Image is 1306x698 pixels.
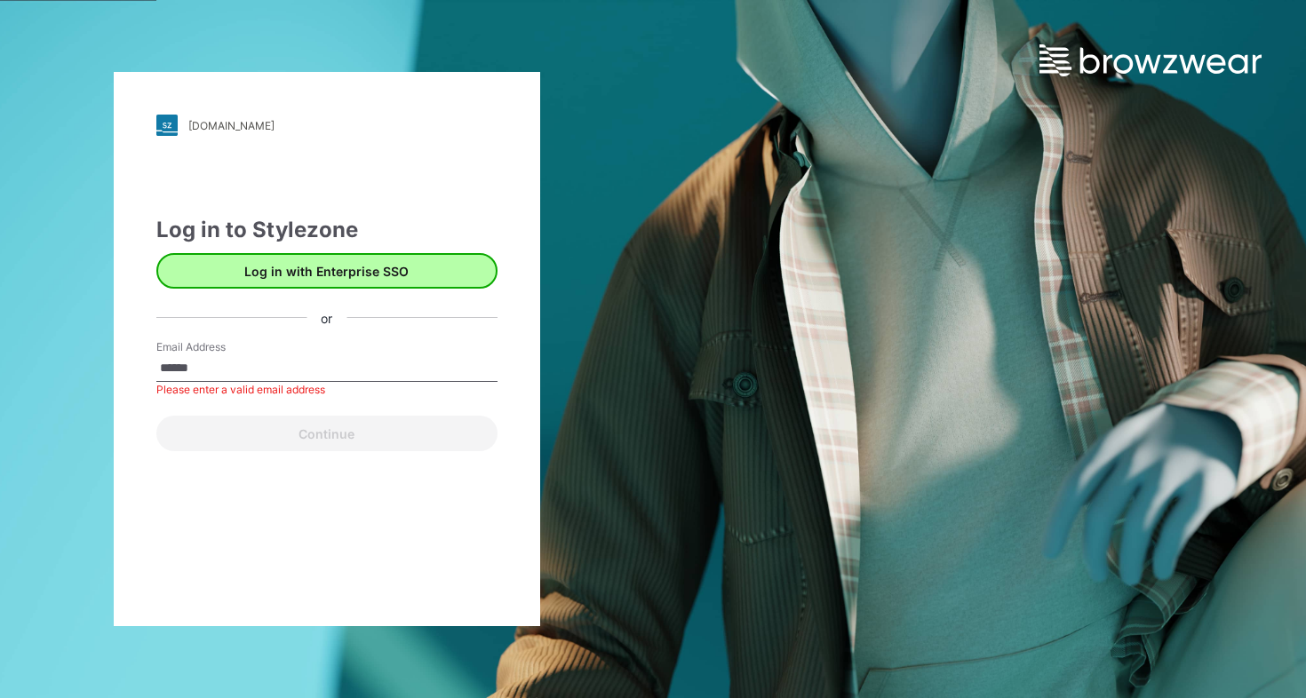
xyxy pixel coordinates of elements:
a: [DOMAIN_NAME] [156,115,498,136]
div: [DOMAIN_NAME] [188,119,275,132]
label: Email Address [156,339,281,355]
div: or [307,308,346,327]
img: stylezone-logo.562084cfcfab977791bfbf7441f1a819.svg [156,115,178,136]
div: Log in to Stylezone [156,214,498,246]
button: Log in with Enterprise SSO [156,253,498,289]
div: Please enter a valid email address [156,382,498,398]
img: browzwear-logo.e42bd6dac1945053ebaf764b6aa21510.svg [1039,44,1262,76]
